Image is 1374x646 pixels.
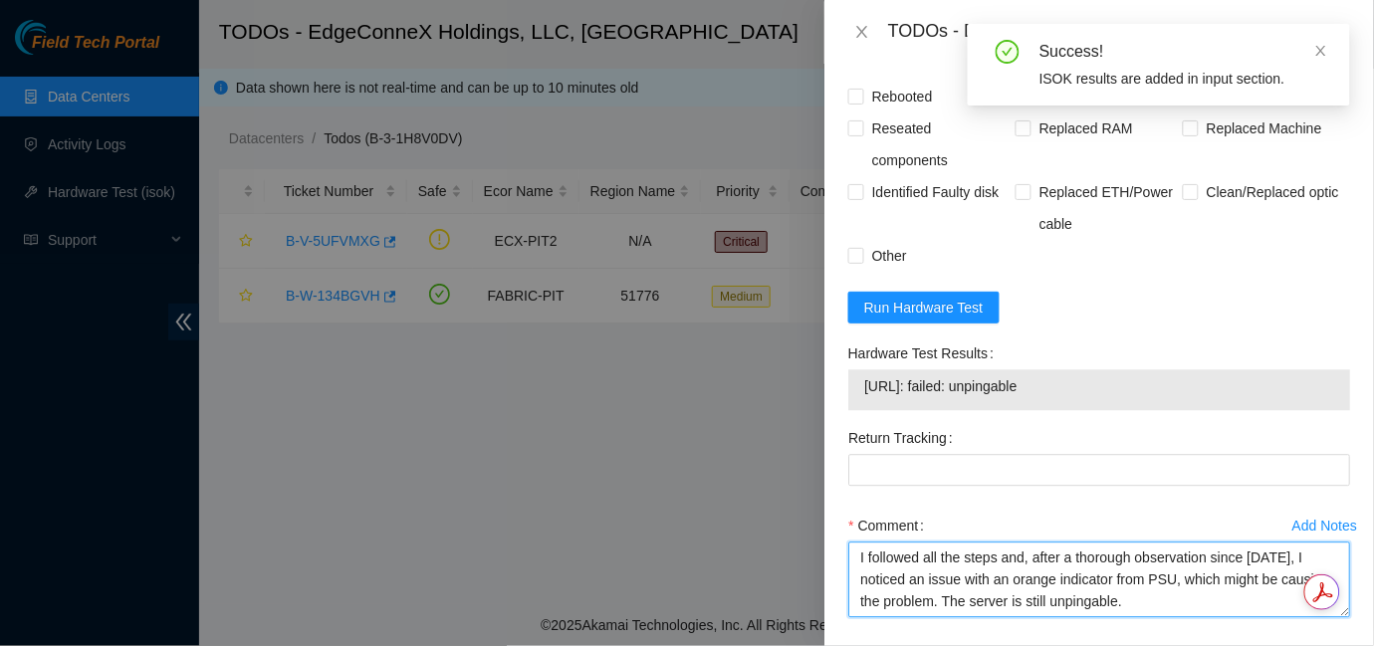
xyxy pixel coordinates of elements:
[864,112,1016,176] span: Reseated components
[848,337,1002,369] label: Hardware Test Results
[864,240,915,272] span: Other
[864,297,984,319] span: Run Hardware Test
[864,81,941,112] span: Rebooted
[1291,510,1358,541] button: Add Notes
[1199,176,1347,208] span: Clean/Replaced optic
[848,510,932,541] label: Comment
[864,375,1334,397] span: [URL]: failed: unpingable
[1314,44,1328,58] span: close
[864,176,1008,208] span: Identified Faulty disk
[1199,112,1330,144] span: Replaced Machine
[996,40,1020,64] span: check-circle
[1039,68,1326,90] div: ISOK results are added in input section.
[1031,112,1141,144] span: Replaced RAM
[848,541,1350,617] textarea: Comment
[1292,519,1357,533] div: Add Notes
[848,23,876,42] button: Close
[1039,40,1326,64] div: Success!
[848,422,961,454] label: Return Tracking
[1031,176,1183,240] span: Replaced ETH/Power cable
[854,24,870,40] span: close
[848,454,1350,486] input: Return Tracking
[888,16,1350,48] div: TODOs - Description - B-W-134BGVH
[848,292,1000,323] button: Run Hardware Test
